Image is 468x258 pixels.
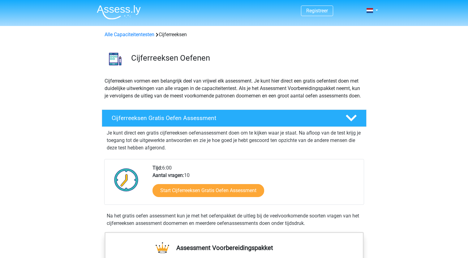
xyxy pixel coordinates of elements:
[97,5,141,19] img: Assessly
[107,129,362,152] p: Je kunt direct een gratis cijferreeksen oefenassessment doen om te kijken waar je staat. Na afloo...
[105,32,154,37] a: Alle Capaciteitentesten
[306,8,328,14] a: Registreer
[102,46,128,72] img: cijferreeksen
[112,114,336,122] h4: Cijferreeksen Gratis Oefen Assessment
[131,53,362,63] h3: Cijferreeksen Oefenen
[148,164,363,204] div: 6:00 10
[111,164,142,195] img: Klok
[102,31,366,38] div: Cijferreeksen
[104,212,364,227] div: Na het gratis oefen assessment kun je met het oefenpakket de uitleg bij de veelvoorkomende soorte...
[99,110,369,127] a: Cijferreeksen Gratis Oefen Assessment
[105,77,364,100] p: Cijferreeksen vormen een belangrijk deel van vrijwel elk assessment. Je kunt hier direct een grat...
[152,165,162,171] b: Tijd:
[152,172,184,178] b: Aantal vragen:
[152,184,264,197] a: Start Cijferreeksen Gratis Oefen Assessment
